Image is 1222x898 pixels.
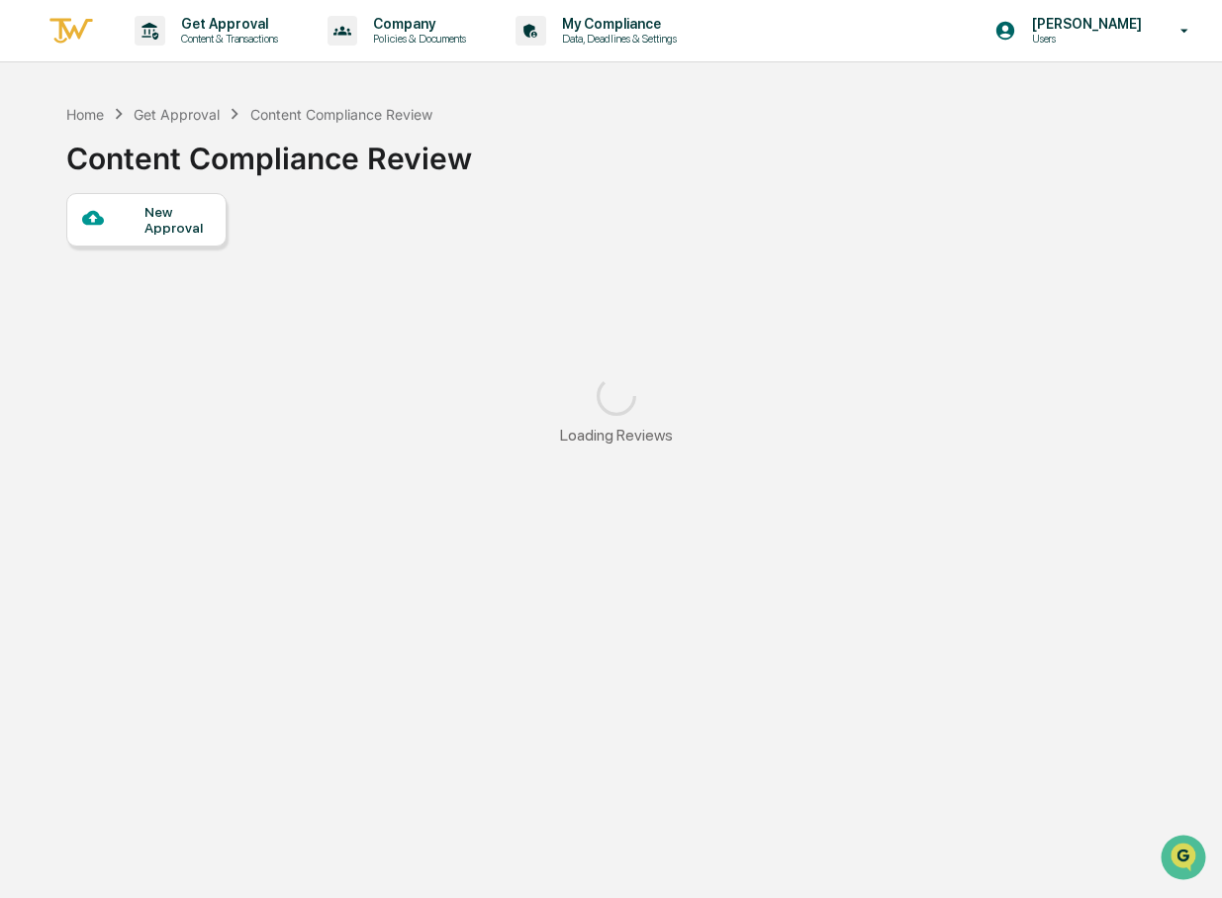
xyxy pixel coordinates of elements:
[165,16,288,32] p: Get Approval
[197,336,239,350] span: Pylon
[136,242,253,277] a: 🗄️Attestations
[12,279,133,315] a: 🔎Data Lookup
[20,151,55,187] img: 1746055101610-c473b297-6a78-478c-a979-82029cc54cd1
[67,151,325,171] div: Start new chat
[67,171,250,187] div: We're available if you need us!
[336,157,360,181] button: Start new chat
[1016,16,1152,32] p: [PERSON_NAME]
[143,251,159,267] div: 🗄️
[66,125,472,176] div: Content Compliance Review
[357,16,476,32] p: Company
[47,15,95,48] img: logo
[140,335,239,350] a: Powered byPylon
[1159,833,1212,886] iframe: Open customer support
[66,106,104,123] div: Home
[40,249,128,269] span: Preclearance
[12,242,136,277] a: 🖐️Preclearance
[163,249,245,269] span: Attestations
[20,289,36,305] div: 🔎
[40,287,125,307] span: Data Lookup
[250,106,432,123] div: Content Compliance Review
[1016,32,1152,46] p: Users
[20,42,360,73] p: How can we help?
[134,106,220,123] div: Get Approval
[560,426,673,445] div: Loading Reviews
[144,204,211,236] div: New Approval
[546,16,687,32] p: My Compliance
[20,251,36,267] div: 🖐️
[546,32,687,46] p: Data, Deadlines & Settings
[165,32,288,46] p: Content & Transactions
[357,32,476,46] p: Policies & Documents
